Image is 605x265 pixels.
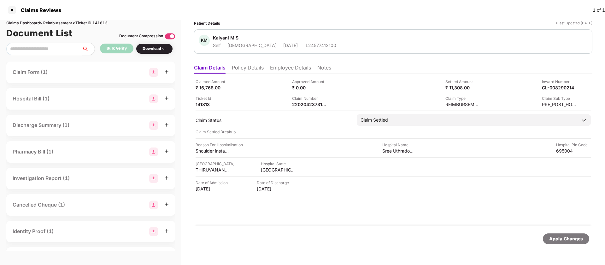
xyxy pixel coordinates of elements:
[196,79,230,85] div: Claimed Amount
[107,45,127,51] div: Bulk Verify
[164,229,169,233] span: plus
[119,33,163,39] div: Document Compression
[196,161,234,167] div: [GEOGRAPHIC_DATA]
[555,20,592,26] div: *Last Updated [DATE]
[196,85,230,91] div: ₹ 16,768.00
[304,42,336,48] div: IL24577412100
[292,101,327,107] div: 220204237314-1
[213,35,238,41] div: Kalyani M S
[164,96,169,100] span: plus
[17,7,61,13] div: Claims Reviews
[164,123,169,127] span: plus
[270,64,311,74] li: Employee Details
[292,79,327,85] div: Approved Amount
[149,94,158,103] img: svg+xml;base64,PHN2ZyBpZD0iR3JvdXBfMjg4MTMiIGRhdGEtbmFtZT0iR3JvdXAgMjg4MTMiIHhtbG5zPSJodHRwOi8vd3...
[196,180,230,186] div: Date of Admission
[261,167,296,173] div: [GEOGRAPHIC_DATA]
[199,35,210,46] div: KM
[196,101,230,107] div: 141813
[82,46,95,51] span: search
[149,121,158,130] img: svg+xml;base64,PHN2ZyBpZD0iR3JvdXBfMjg4MTMiIGRhdGEtbmFtZT0iR3JvdXAgMjg4MTMiIHhtbG5zPSJodHRwOi8vd3...
[194,20,220,26] div: Patient Details
[6,20,175,26] div: Claims Dashboard > Reimbursement > Ticket ID 141813
[196,167,230,173] div: THIRUVANANTHAPURAM
[292,85,327,91] div: ₹ 0.00
[196,129,591,135] div: Claim Settled Breakup
[149,201,158,209] img: svg+xml;base64,PHN2ZyBpZD0iR3JvdXBfMjg4MTMiIGRhdGEtbmFtZT0iR3JvdXAgMjg4MTMiIHhtbG5zPSJodHRwOi8vd3...
[164,149,169,154] span: plus
[445,79,480,85] div: Settled Amount
[257,180,291,186] div: Date of Discharge
[292,95,327,101] div: Claim Number
[196,117,350,123] div: Claim Status
[382,148,417,154] div: Sree Uthradom [GEOGRAPHIC_DATA]
[149,174,158,183] img: svg+xml;base64,PHN2ZyBpZD0iR3JvdXBfMjg4MTMiIGRhdGEtbmFtZT0iR3JvdXAgMjg4MTMiIHhtbG5zPSJodHRwOi8vd3...
[13,148,53,156] div: Pharmacy Bill (1)
[164,176,169,180] span: plus
[196,95,230,101] div: Ticket Id
[194,64,226,74] li: Claim Details
[257,186,291,192] div: [DATE]
[196,148,230,154] div: Shoulder instability
[149,227,158,236] img: svg+xml;base64,PHN2ZyBpZD0iR3JvdXBfMjg4MTMiIGRhdGEtbmFtZT0iR3JvdXAgMjg4MTMiIHhtbG5zPSJodHRwOi8vd3...
[196,142,243,148] div: Reason For Hospitalisation
[593,7,605,14] div: 1 of 1
[445,95,480,101] div: Claim Type
[13,95,50,103] div: Hospital Bill (1)
[227,42,277,48] div: [DEMOGRAPHIC_DATA]
[549,235,583,242] div: Apply Changes
[161,46,166,51] img: svg+xml;base64,PHN2ZyBpZD0iRHJvcGRvd24tMzJ4MzIiIHhtbG5zPSJodHRwOi8vd3d3LnczLm9yZy8yMDAwL3N2ZyIgd2...
[361,117,388,123] div: Claim Settled
[382,142,417,148] div: Hospital Name
[164,69,169,74] span: plus
[6,26,73,40] h1: Document List
[13,174,70,182] div: Investigation Report (1)
[165,31,175,41] img: svg+xml;base64,PHN2ZyBpZD0iVG9nZ2xlLTMyeDMyIiB4bWxucz0iaHR0cDovL3d3dy53My5vcmcvMjAwMC9zdmciIHdpZH...
[196,186,230,192] div: [DATE]
[164,202,169,207] span: plus
[232,64,264,74] li: Policy Details
[542,95,577,101] div: Claim Sub Type
[283,42,298,48] div: [DATE]
[317,64,331,74] li: Notes
[143,46,166,52] div: Download
[149,148,158,156] img: svg+xml;base64,PHN2ZyBpZD0iR3JvdXBfMjg4MTMiIGRhdGEtbmFtZT0iR3JvdXAgMjg4MTMiIHhtbG5zPSJodHRwOi8vd3...
[445,85,480,91] div: ₹ 11,308.00
[149,68,158,77] img: svg+xml;base64,PHN2ZyBpZD0iR3JvdXBfMjg4MTMiIGRhdGEtbmFtZT0iR3JvdXAgMjg4MTMiIHhtbG5zPSJodHRwOi8vd3...
[261,161,296,167] div: Hospital State
[13,68,48,76] div: Claim Form (1)
[542,79,577,85] div: Inward Number
[542,85,577,91] div: CL-008290214
[542,101,577,107] div: PRE_POST_HOSPITALIZATION_REIMBURSEMENT
[556,142,591,148] div: Hospital Pin Code
[13,201,65,209] div: Cancelled Cheque (1)
[213,42,221,48] div: Self
[13,227,54,235] div: Identity Proof (1)
[82,43,95,55] button: search
[445,101,480,107] div: REIMBURSEMENT
[556,148,591,154] div: 695004
[581,117,587,123] img: downArrowIcon
[13,121,69,129] div: Discharge Summary (1)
